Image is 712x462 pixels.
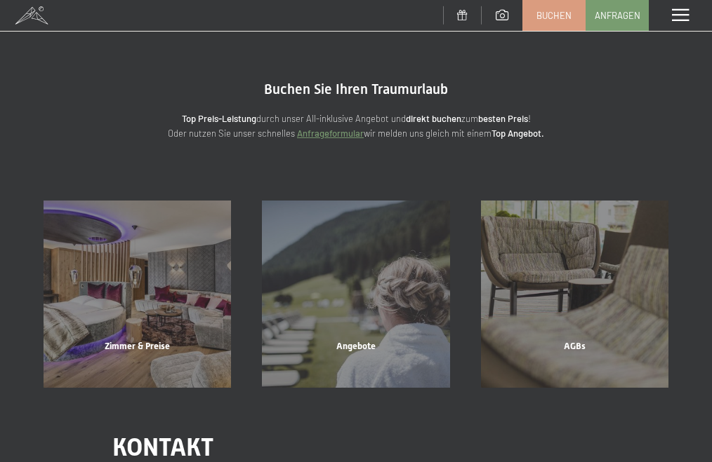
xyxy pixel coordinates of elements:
[492,128,544,139] strong: Top Angebot.
[478,113,528,124] strong: besten Preis
[466,201,684,388] a: Buchung AGBs
[297,128,364,139] a: Anfrageformular
[28,201,246,388] a: Buchung Zimmer & Preise
[112,433,213,461] span: Kontakt
[105,341,170,351] span: Zimmer & Preise
[336,341,376,351] span: Angebote
[182,113,256,124] strong: Top Preis-Leistung
[536,9,572,22] span: Buchen
[56,111,656,141] p: durch unser All-inklusive Angebot und zum ! Oder nutzen Sie unser schnelles wir melden uns gleich...
[564,341,586,351] span: AGBs
[406,113,461,124] strong: direkt buchen
[523,1,585,30] a: Buchen
[264,81,448,97] span: Buchen Sie Ihren Traumurlaub
[595,9,640,22] span: Anfragen
[246,201,465,388] a: Buchung Angebote
[586,1,648,30] a: Anfragen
